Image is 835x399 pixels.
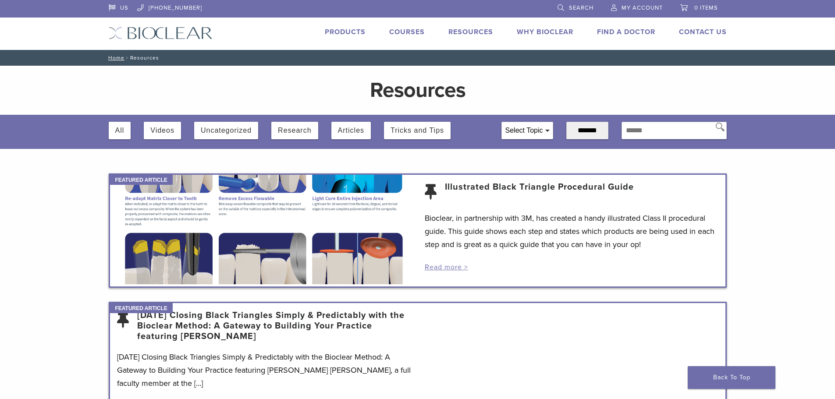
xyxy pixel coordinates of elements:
[102,50,733,66] nav: Resources
[502,122,553,139] div: Select Topic
[391,122,444,139] button: Tricks and Tips
[109,27,213,39] img: Bioclear
[278,122,311,139] button: Research
[517,28,573,36] a: Why Bioclear
[445,182,634,203] a: Illustrated Black Triangle Procedural Guide
[150,122,174,139] button: Videos
[117,350,411,390] p: [DATE] Closing Black Triangles Simply & Predictably with the Bioclear Method: A Gateway to Buildi...
[325,28,366,36] a: Products
[106,55,124,61] a: Home
[425,212,718,251] p: Bioclear, in partnership with 3M, has created a handy illustrated Class II procedural guide. This...
[338,122,364,139] button: Articles
[679,28,727,36] a: Contact Us
[597,28,655,36] a: Find A Doctor
[201,122,252,139] button: Uncategorized
[688,366,775,389] a: Back To Top
[448,28,493,36] a: Resources
[137,310,411,342] a: [DATE] Closing Black Triangles Simply & Predictably with the Bioclear Method: A Gateway to Buildi...
[214,80,622,101] h1: Resources
[124,56,130,60] span: /
[569,4,593,11] span: Search
[622,4,663,11] span: My Account
[425,263,468,272] a: Read more >
[389,28,425,36] a: Courses
[115,122,124,139] button: All
[694,4,718,11] span: 0 items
